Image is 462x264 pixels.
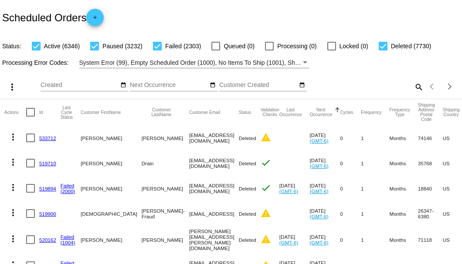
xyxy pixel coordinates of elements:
[279,240,298,245] a: (GMT-6)
[4,99,26,125] mat-header-cell: Actions
[142,150,189,176] mat-cell: Drain
[299,82,305,89] mat-icon: date_range
[310,240,329,245] a: (GMT-6)
[39,211,56,217] a: 519900
[261,99,279,125] mat-header-cell: Validation Checks
[239,160,256,166] span: Deleted
[61,105,73,120] button: Change sorting for LastProcessingCycleId
[142,176,189,201] mat-cell: [PERSON_NAME]
[310,150,340,176] mat-cell: [DATE]
[413,80,424,94] mat-icon: search
[389,176,418,201] mat-cell: Months
[224,41,255,51] span: Queued (0)
[189,176,239,201] mat-cell: [EMAIL_ADDRESS][DOMAIN_NAME]
[39,186,56,191] a: 519894
[81,201,142,226] mat-cell: [DEMOGRAPHIC_DATA]
[310,201,340,226] mat-cell: [DATE]
[418,150,443,176] mat-cell: 35768
[418,125,443,150] mat-cell: 74146
[142,201,189,226] mat-cell: [PERSON_NAME]- Fraud
[361,201,389,226] mat-cell: 1
[310,138,329,144] a: (GMT-6)
[39,135,56,141] a: 533712
[189,226,239,253] mat-cell: [PERSON_NAME][EMAIL_ADDRESS][PERSON_NAME][DOMAIN_NAME]
[389,226,418,253] mat-cell: Months
[277,41,316,51] span: Processing (0)
[239,186,256,191] span: Deleted
[261,234,271,244] mat-icon: warning
[189,125,239,150] mat-cell: [EMAIL_ADDRESS][DOMAIN_NAME]
[239,110,251,115] button: Change sorting for Status
[340,110,353,115] button: Change sorting for Cycles
[239,135,256,141] span: Deleted
[189,110,220,115] button: Change sorting for CustomerEmail
[389,150,418,176] mat-cell: Months
[441,78,459,95] button: Next page
[310,125,340,150] mat-cell: [DATE]
[61,188,75,194] a: (2000)
[361,226,389,253] mat-cell: 1
[8,182,18,193] mat-icon: more_vert
[389,107,410,117] button: Change sorting for FrequencyType
[79,57,309,68] mat-select: Filter by Processing Error Codes
[210,82,216,89] mat-icon: date_range
[361,150,389,176] mat-cell: 1
[261,183,271,193] mat-icon: check
[81,176,142,201] mat-cell: [PERSON_NAME]
[361,125,389,150] mat-cell: 1
[279,226,310,253] mat-cell: [DATE]
[310,226,340,253] mat-cell: [DATE]
[102,41,143,51] span: Paused (3232)
[418,201,443,226] mat-cell: 26347-6380
[39,160,56,166] a: 519710
[389,201,418,226] mat-cell: Months
[310,176,340,201] mat-cell: [DATE]
[340,41,368,51] span: Locked (0)
[261,157,271,168] mat-icon: check
[310,107,333,117] button: Change sorting for NextOccurrenceUtc
[310,163,329,169] a: (GMT-6)
[189,201,239,226] mat-cell: [EMAIL_ADDRESS]
[261,132,271,143] mat-icon: warning
[81,110,121,115] button: Change sorting for CustomerFirstName
[81,125,142,150] mat-cell: [PERSON_NAME]
[340,201,361,226] mat-cell: 0
[39,110,43,115] button: Change sorting for Id
[279,176,310,201] mat-cell: [DATE]
[142,125,189,150] mat-cell: [PERSON_NAME]
[2,43,21,50] span: Status:
[424,78,441,95] button: Previous page
[418,103,435,122] button: Change sorting for ShippingPostcode
[310,188,329,194] a: (GMT-6)
[219,82,298,89] input: Customer Created
[8,157,18,167] mat-icon: more_vert
[61,183,75,188] a: Failed
[130,82,208,89] input: Next Occurrence
[189,150,239,176] mat-cell: [EMAIL_ADDRESS][DOMAIN_NAME]
[443,107,460,117] button: Change sorting for ShippingCountry
[142,226,189,253] mat-cell: [PERSON_NAME]
[418,176,443,201] mat-cell: 18840
[391,41,431,51] span: Deleted (7730)
[239,237,256,243] span: Deleted
[340,125,361,150] mat-cell: 0
[41,82,119,89] input: Created
[279,188,298,194] a: (GMT-6)
[239,211,256,217] span: Deleted
[81,150,142,176] mat-cell: [PERSON_NAME]
[8,207,18,218] mat-icon: more_vert
[361,176,389,201] mat-cell: 1
[165,41,201,51] span: Failed (2303)
[340,150,361,176] mat-cell: 0
[310,214,329,219] a: (GMT-6)
[44,41,80,51] span: Active (6346)
[81,226,142,253] mat-cell: [PERSON_NAME]
[279,107,302,117] button: Change sorting for LastOccurrenceUtc
[340,176,361,201] mat-cell: 0
[61,234,75,240] a: Failed
[120,82,126,89] mat-icon: date_range
[39,237,56,243] a: 520162
[261,208,271,218] mat-icon: warning
[2,59,69,66] span: Processing Error Codes:
[8,234,18,244] mat-icon: more_vert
